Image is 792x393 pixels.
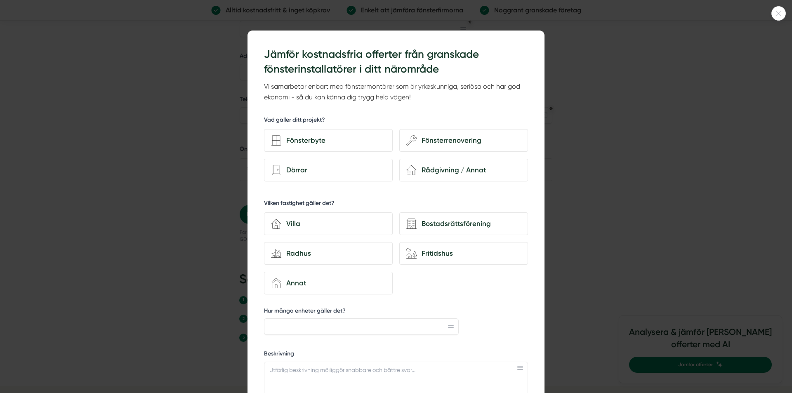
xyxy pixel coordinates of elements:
h5: Vilken fastighet gäller det? [264,199,335,209]
label: Hur många enheter gäller det? [264,307,459,317]
label: Beskrivning [264,350,528,360]
p: Vi samarbetar enbart med fönstermontörer som är yrkeskunniga, seriösa och har god ekonomi - så du... [264,81,528,103]
h3: Jämför kostnadsfria offerter från granskade fönsterinstallatörer i ditt närområde [264,47,528,77]
h5: Vad gäller ditt projekt? [264,116,325,126]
